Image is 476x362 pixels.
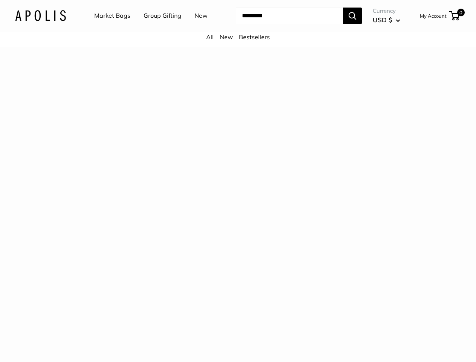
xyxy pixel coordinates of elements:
span: 0 [457,9,465,16]
a: Bestsellers [239,33,270,41]
a: My Account [420,11,447,20]
a: All [206,33,214,41]
button: Search [343,8,362,24]
img: Apolis [15,10,66,21]
a: 0 [450,11,459,20]
a: Group Gifting [144,10,181,21]
a: New [220,33,233,41]
a: New [194,10,208,21]
a: Market Bags [94,10,130,21]
button: USD $ [373,14,400,26]
input: Search... [236,8,343,24]
span: USD $ [373,16,392,24]
span: Currency [373,6,400,16]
